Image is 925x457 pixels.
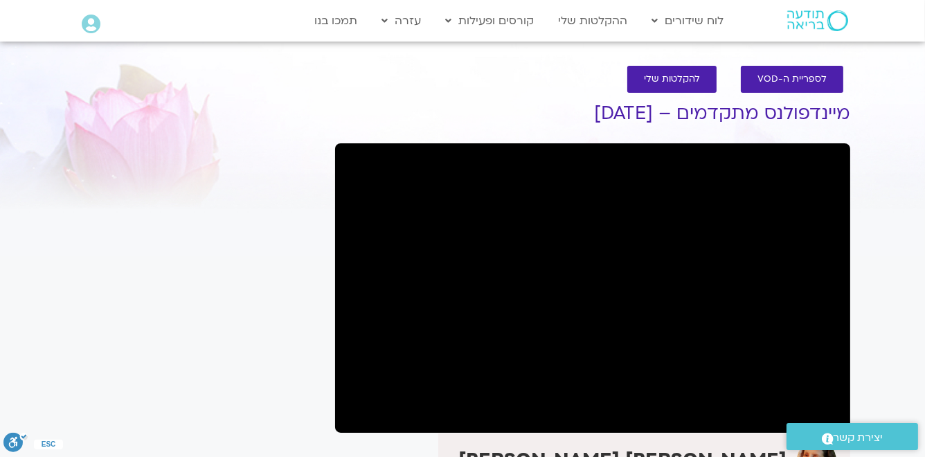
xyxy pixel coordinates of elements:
a: תמכו בנו [307,8,364,34]
a: עזרה [375,8,428,34]
span: להקלטות שלי [644,74,700,84]
h1: מיינדפולנס מתקדמים – [DATE] [335,103,850,124]
a: ההקלטות שלי [551,8,634,34]
img: תודעה בריאה [787,10,848,31]
a: יצירת קשר [787,423,918,450]
a: לוח שידורים [645,8,730,34]
span: יצירת קשר [834,429,883,447]
span: לספריית ה-VOD [757,74,827,84]
a: קורסים ופעילות [438,8,541,34]
a: לספריית ה-VOD [741,66,843,93]
a: להקלטות שלי [627,66,717,93]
